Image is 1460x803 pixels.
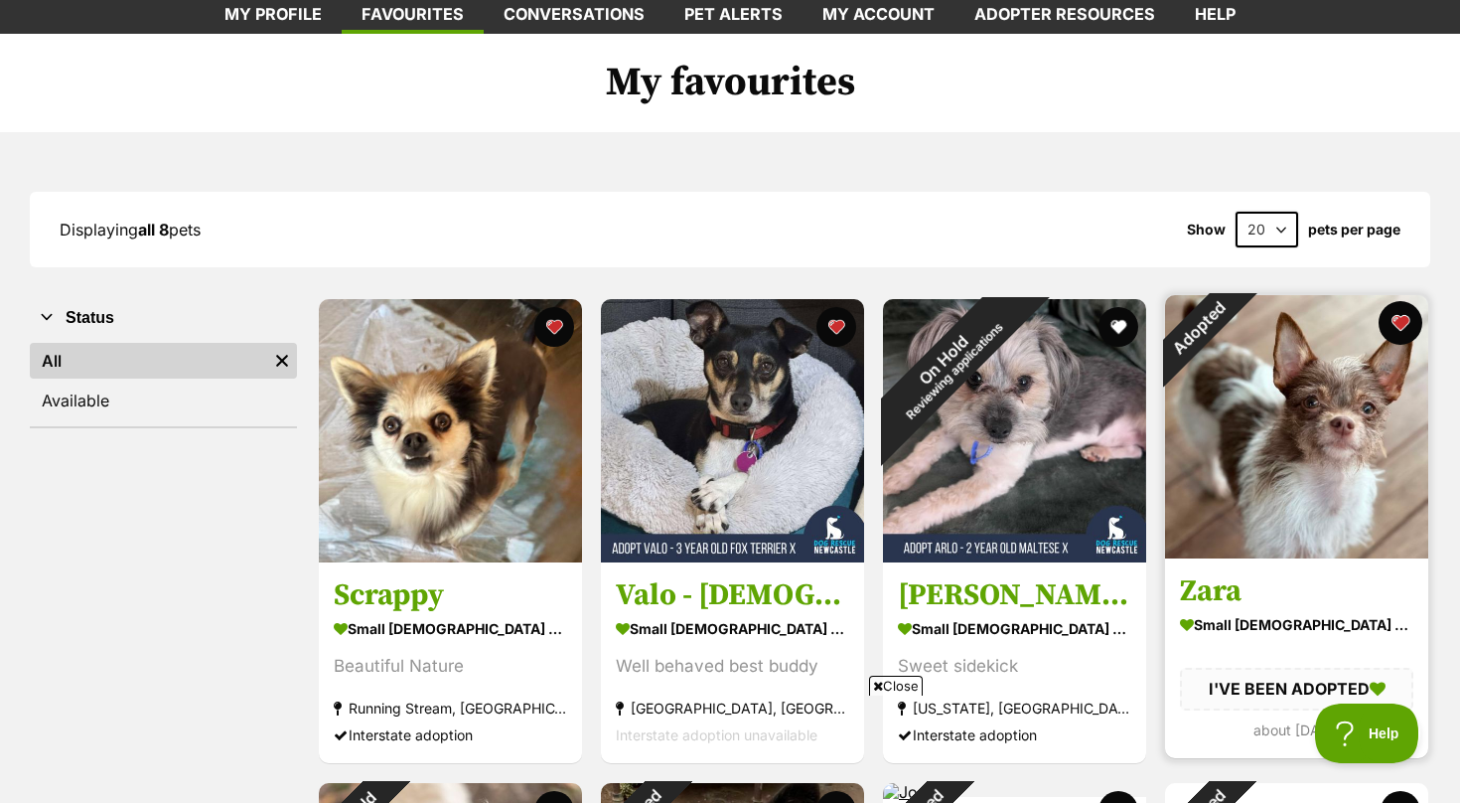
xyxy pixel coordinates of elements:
a: All [30,343,267,379]
a: Zara small [DEMOGRAPHIC_DATA] Dog I'VE BEEN ADOPTED about [DATE] favourite [1165,559,1428,758]
a: Valo - [DEMOGRAPHIC_DATA] Fox Terrier X small [DEMOGRAPHIC_DATA] Dog Well behaved best buddy [GEO... [601,562,864,764]
button: favourite [1098,307,1138,347]
h3: Scrappy [334,577,567,615]
h3: Valo - [DEMOGRAPHIC_DATA] Fox Terrier X [616,577,849,615]
a: On HoldReviewing applications [883,547,1146,566]
strong: all 8 [138,220,169,240]
a: [PERSON_NAME] - [DEMOGRAPHIC_DATA] Maltese X small [DEMOGRAPHIC_DATA] Dog Sweet sidekick [US_STAT... [883,562,1146,764]
div: Adopted [1139,269,1257,388]
button: favourite [534,307,574,347]
a: Available [30,383,297,418]
button: favourite [816,307,856,347]
iframe: Advertisement [248,704,1212,793]
img: Zara [1165,295,1428,559]
div: small [DEMOGRAPHIC_DATA] Dog [616,615,849,644]
div: small [DEMOGRAPHIC_DATA] Dog [1180,611,1413,640]
img: Scrappy [319,299,582,562]
h3: Zara [1180,573,1413,611]
div: small [DEMOGRAPHIC_DATA] Dog [334,615,567,644]
button: Status [30,305,297,331]
span: Reviewing applications [904,320,1006,422]
label: pets per page [1308,222,1400,238]
a: Remove filter [267,343,297,379]
div: Status [30,339,297,426]
img: Valo - 3 Year Old Fox Terrier X [601,299,864,562]
span: Displaying pets [60,220,201,240]
div: Well behaved best buddy [616,654,849,681]
div: I'VE BEEN ADOPTED [1180,669,1413,711]
span: Close [869,676,923,696]
h3: [PERSON_NAME] - [DEMOGRAPHIC_DATA] Maltese X [898,577,1131,615]
a: Scrappy small [DEMOGRAPHIC_DATA] Dog Beautiful Nature Running Stream, [GEOGRAPHIC_DATA] Interstat... [319,562,582,764]
div: small [DEMOGRAPHIC_DATA] Dog [898,615,1131,644]
div: On Hold [839,255,1059,475]
a: Adopted [1165,543,1428,562]
iframe: Help Scout Beacon - Open [1315,704,1420,763]
button: favourite [1379,301,1422,345]
div: Sweet sidekick [898,654,1131,681]
img: Arlo - 2 Year Old Maltese X [883,299,1146,562]
div: Beautiful Nature [334,654,567,681]
span: Show [1187,222,1226,238]
div: about [DATE] [1180,717,1413,743]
